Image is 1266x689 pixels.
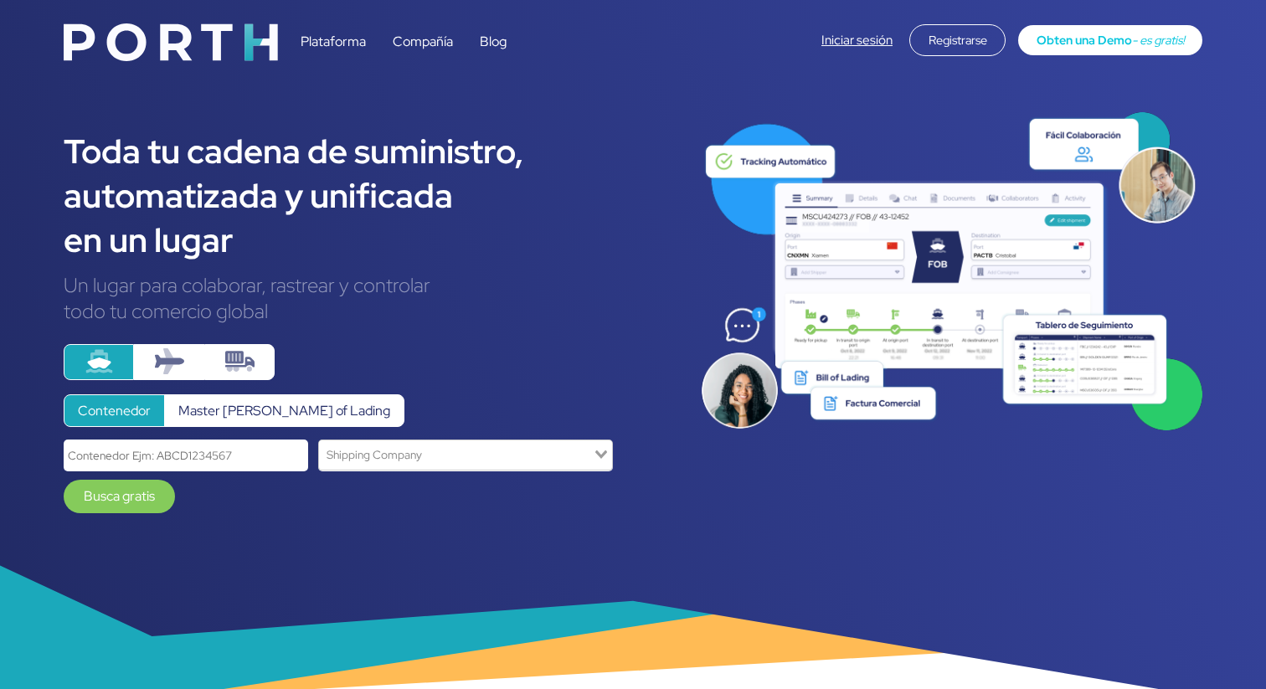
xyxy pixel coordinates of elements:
[64,218,676,262] div: en un lugar
[393,33,453,50] a: Compañía
[64,480,175,513] a: Busca gratis
[85,347,114,376] img: ship.svg
[1037,32,1132,48] span: Obten una Demo
[480,33,507,50] a: Blog
[225,347,255,376] img: truck-container.svg
[64,272,676,298] div: Un lugar para colaborar, rastrear y controlar
[1132,32,1185,48] span: - es gratis!
[909,31,1006,49] a: Registrarse
[318,440,613,470] div: Search for option
[164,394,404,427] label: Master [PERSON_NAME] of Lading
[1018,25,1202,55] a: Obten una Demo- es gratis!
[64,394,165,427] label: Contenedor
[909,24,1006,56] div: Registrarse
[301,33,366,50] a: Plataforma
[64,440,308,470] input: Contenedor Ejm: ABCD1234567
[321,444,591,466] input: Search for option
[64,129,676,173] div: Toda tu cadena de suministro,
[64,298,676,324] div: todo tu comercio global
[64,173,676,218] div: automatizada y unificada
[821,32,893,49] a: Iniciar sesión
[155,347,184,376] img: plane.svg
